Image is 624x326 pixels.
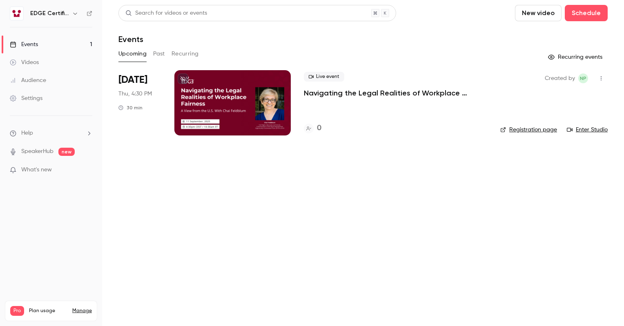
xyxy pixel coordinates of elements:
[30,9,69,18] h6: EDGE Certification
[578,73,588,83] span: Nina Pearson
[10,306,24,316] span: Pro
[118,70,161,135] div: Sep 11 Thu, 4:30 PM (Europe/Zurich)
[81,47,88,54] img: tab_keywords_by_traffic_grey.svg
[118,90,152,98] span: Thu, 4:30 PM
[567,126,608,134] a: Enter Studio
[118,47,147,60] button: Upcoming
[29,308,67,314] span: Plan usage
[13,13,20,20] img: logo_orange.svg
[515,5,562,21] button: New video
[10,7,23,20] img: EDGE Certification
[31,48,73,53] div: Domain Overview
[565,5,608,21] button: Schedule
[58,148,75,156] span: new
[13,21,20,28] img: website_grey.svg
[172,47,199,60] button: Recurring
[118,34,143,44] h1: Events
[544,51,608,64] button: Recurring events
[10,76,46,84] div: Audience
[21,166,52,174] span: What's new
[304,88,487,98] a: Navigating the Legal Realities of Workplace Fairness, a View from the U.S. With [PERSON_NAME]
[545,73,575,83] span: Created by
[10,58,39,67] div: Videos
[21,147,53,156] a: SpeakerHub
[21,129,33,137] span: Help
[90,48,138,53] div: Keywords by Traffic
[10,40,38,49] div: Events
[125,9,207,18] div: Search for videos or events
[10,129,92,137] li: help-dropdown-opener
[153,47,165,60] button: Past
[118,73,147,86] span: [DATE]
[304,123,321,134] a: 0
[580,73,586,83] span: NP
[118,104,143,111] div: 30 min
[22,47,29,54] img: tab_domain_overview_orange.svg
[500,126,557,134] a: Registration page
[72,308,92,314] a: Manage
[23,13,40,20] div: v 4.0.25
[317,123,321,134] h4: 0
[21,21,90,28] div: Domain: [DOMAIN_NAME]
[10,94,42,102] div: Settings
[304,72,344,82] span: Live event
